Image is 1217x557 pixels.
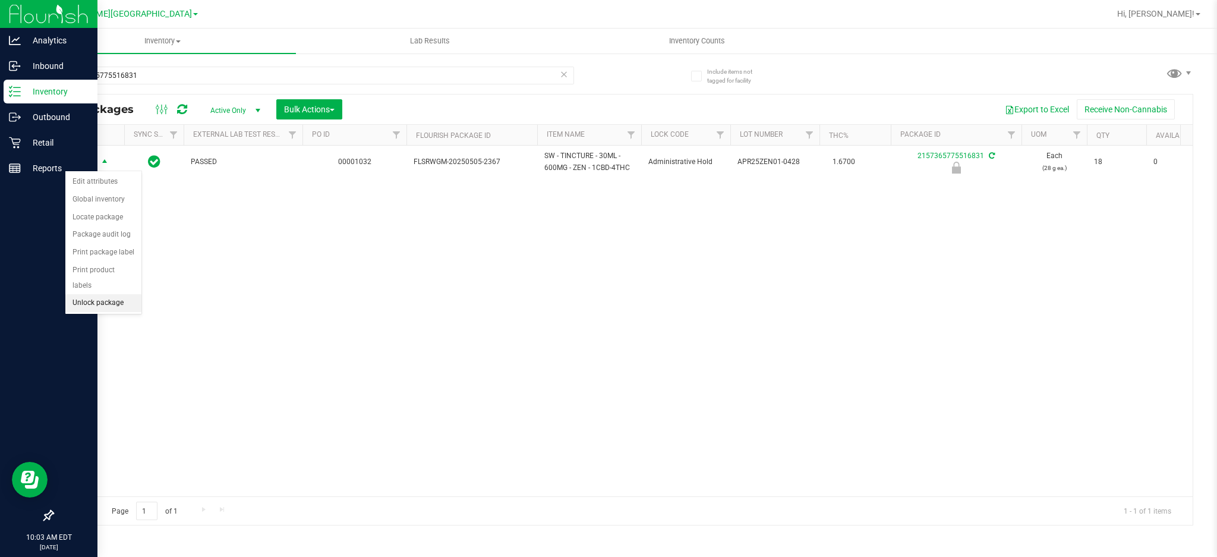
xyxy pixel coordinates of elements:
inline-svg: Outbound [9,111,21,123]
inline-svg: Inventory [9,86,21,97]
li: Unlock package [65,294,141,312]
span: FLSRWGM-20250505-2367 [414,156,530,168]
div: Administrative Hold [889,162,1023,174]
button: Export to Excel [997,99,1077,119]
span: Administrative Hold [648,156,723,168]
li: Package audit log [65,226,141,244]
li: Locate package [65,209,141,226]
inline-svg: Inbound [9,60,21,72]
span: select [97,154,112,171]
a: Lot Number [740,130,783,139]
inline-svg: Reports [9,162,21,174]
span: Clear [560,67,568,82]
span: 0 [1153,156,1199,168]
inline-svg: Analytics [9,34,21,46]
a: Filter [164,125,184,145]
iframe: Resource center [12,462,48,498]
p: Analytics [21,33,92,48]
a: Filter [283,125,302,145]
span: 18 [1094,156,1139,168]
a: Filter [622,125,641,145]
a: THC% [829,131,849,140]
a: 00001032 [338,158,371,166]
li: Print package label [65,244,141,262]
a: Qty [1096,131,1109,140]
span: Lab Results [394,36,466,46]
span: All Packages [62,103,146,116]
a: 2157365775516831 [918,152,984,160]
p: Inbound [21,59,92,73]
a: Lab Results [296,29,563,54]
a: Filter [387,125,406,145]
a: Available [1156,131,1191,140]
p: (28 g ea.) [1029,162,1080,174]
span: APR25ZEN01-0428 [737,156,812,168]
a: Sync Status [134,130,179,139]
span: Each [1029,150,1080,173]
a: Filter [1002,125,1021,145]
a: Flourish Package ID [416,131,491,140]
span: [PERSON_NAME][GEOGRAPHIC_DATA] [45,9,192,19]
a: Inventory Counts [563,29,831,54]
span: Bulk Actions [284,105,335,114]
a: External Lab Test Result [193,130,286,139]
span: 1 - 1 of 1 items [1114,502,1181,520]
span: In Sync [148,153,160,170]
button: Bulk Actions [276,99,342,119]
p: 10:03 AM EDT [5,532,92,543]
span: SW - TINCTURE - 30ML - 600MG - ZEN - 1CBD-4THC [544,150,634,173]
input: Search Package ID, Item Name, SKU, Lot or Part Number... [52,67,574,84]
li: Edit attributes [65,173,141,191]
span: Inventory [29,36,296,46]
span: Sync from Compliance System [987,152,995,160]
span: Include items not tagged for facility [707,67,767,85]
a: Filter [800,125,819,145]
a: Inventory [29,29,296,54]
input: 1 [136,502,157,520]
p: Outbound [21,110,92,124]
li: Print product labels [65,262,141,294]
a: Filter [1067,125,1087,145]
a: Lock Code [651,130,689,139]
button: Receive Non-Cannabis [1077,99,1175,119]
span: 1.6700 [827,153,861,171]
a: Package ID [900,130,941,139]
li: Global inventory [65,191,141,209]
inline-svg: Retail [9,137,21,149]
span: Page of 1 [102,502,187,520]
span: PASSED [191,156,295,168]
p: Retail [21,136,92,150]
span: Hi, [PERSON_NAME]! [1117,9,1194,18]
a: Item Name [547,130,585,139]
p: Inventory [21,84,92,99]
p: [DATE] [5,543,92,552]
a: UOM [1031,130,1046,139]
span: Inventory Counts [653,36,741,46]
a: PO ID [312,130,330,139]
p: Reports [21,161,92,175]
a: Filter [711,125,730,145]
